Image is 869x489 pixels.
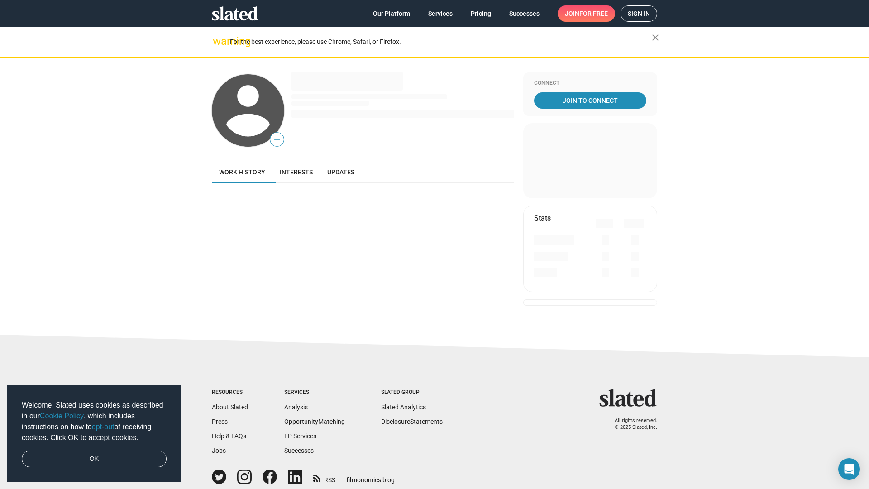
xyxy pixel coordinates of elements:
[373,5,410,22] span: Our Platform
[284,447,314,454] a: Successes
[212,161,272,183] a: Work history
[346,476,357,484] span: film
[212,418,228,425] a: Press
[270,134,284,146] span: —
[212,389,248,396] div: Resources
[509,5,540,22] span: Successes
[92,423,115,431] a: opt-out
[313,470,335,484] a: RSS
[838,458,860,480] div: Open Intercom Messenger
[219,168,265,176] span: Work history
[327,168,354,176] span: Updates
[346,469,395,484] a: filmonomics blog
[628,6,650,21] span: Sign in
[22,400,167,443] span: Welcome! Slated uses cookies as described in our , which includes instructions on how to of recei...
[213,36,224,47] mat-icon: warning
[284,432,316,440] a: EP Services
[366,5,417,22] a: Our Platform
[471,5,491,22] span: Pricing
[621,5,657,22] a: Sign in
[7,385,181,482] div: cookieconsent
[320,161,362,183] a: Updates
[284,418,345,425] a: OpportunityMatching
[212,447,226,454] a: Jobs
[565,5,608,22] span: Join
[381,418,443,425] a: DisclosureStatements
[284,389,345,396] div: Services
[22,451,167,468] a: dismiss cookie message
[558,5,615,22] a: Joinfor free
[536,92,645,109] span: Join To Connect
[534,213,551,223] mat-card-title: Stats
[605,417,657,431] p: All rights reserved. © 2025 Slated, Inc.
[381,403,426,411] a: Slated Analytics
[230,36,652,48] div: For the best experience, please use Chrome, Safari, or Firefox.
[284,403,308,411] a: Analysis
[421,5,460,22] a: Services
[40,412,84,420] a: Cookie Policy
[534,92,646,109] a: Join To Connect
[272,161,320,183] a: Interests
[428,5,453,22] span: Services
[534,80,646,87] div: Connect
[579,5,608,22] span: for free
[212,432,246,440] a: Help & FAQs
[502,5,547,22] a: Successes
[381,389,443,396] div: Slated Group
[463,5,498,22] a: Pricing
[212,403,248,411] a: About Slated
[280,168,313,176] span: Interests
[650,32,661,43] mat-icon: close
